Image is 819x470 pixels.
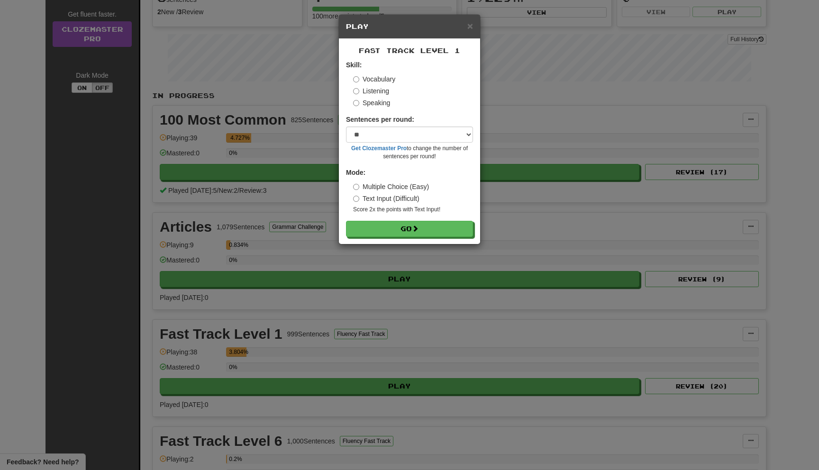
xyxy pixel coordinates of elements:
label: Multiple Choice (Easy) [353,182,429,191]
label: Listening [353,86,389,96]
label: Sentences per round: [346,115,414,124]
span: × [467,20,473,31]
strong: Skill: [346,61,362,69]
input: Multiple Choice (Easy) [353,184,359,190]
input: Listening [353,88,359,94]
input: Vocabulary [353,76,359,82]
input: Speaking [353,100,359,106]
small: to change the number of sentences per round! [346,145,473,161]
label: Text Input (Difficult) [353,194,419,203]
label: Vocabulary [353,74,395,84]
input: Text Input (Difficult) [353,196,359,202]
button: Close [467,21,473,31]
label: Speaking [353,98,390,108]
small: Score 2x the points with Text Input ! [353,206,473,214]
span: Fast Track Level 1 [359,46,460,54]
a: Get Clozemaster Pro [351,145,407,152]
h5: Play [346,22,473,31]
strong: Mode: [346,169,365,176]
button: Go [346,221,473,237]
